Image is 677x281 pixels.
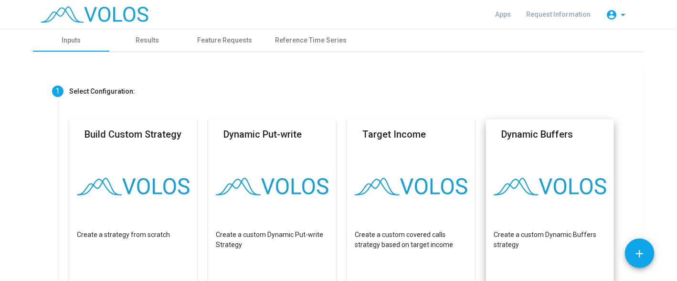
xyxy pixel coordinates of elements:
p: Create a custom covered calls strategy based on target income [355,230,467,250]
div: Inputs [62,35,81,45]
img: logo.png [216,178,328,195]
img: logo.png [494,178,606,195]
mat-icon: add [634,248,646,260]
div: Feature Requests [197,35,252,45]
img: logo.png [355,178,467,195]
mat-icon: arrow_drop_down [617,9,629,21]
div: Select Configuration: [69,86,135,97]
img: logo.png [77,178,190,195]
mat-card-title: Dynamic Buffers [501,127,573,141]
p: Create a custom Dynamic Buffers strategy [494,230,606,250]
a: Request Information [518,6,598,23]
div: Results [136,35,159,45]
mat-card-title: Dynamic Put-write [223,127,302,141]
mat-card-title: Target Income [362,127,426,141]
a: Apps [487,6,518,23]
mat-card-title: Build Custom Strategy [85,127,181,141]
span: Apps [495,11,511,18]
div: Reference Time Series [275,35,347,45]
button: Add icon [625,238,655,268]
span: Request Information [526,11,591,18]
p: Create a custom Dynamic Put-write Strategy [216,230,328,250]
p: Create a strategy from scratch [77,230,190,240]
span: 1 [56,86,60,96]
mat-icon: account_circle [606,9,617,21]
